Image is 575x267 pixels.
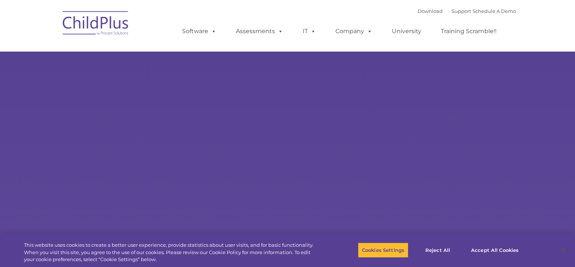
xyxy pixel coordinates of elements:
a: Company [328,24,380,39]
font: | [418,8,516,14]
div: This website uses cookies to create a better user experience, provide statistics about user visit... [24,242,316,263]
a: University [384,24,429,39]
button: Cookies Settings [358,242,408,258]
button: Accept All Cookies [467,242,523,258]
button: Close [555,242,571,258]
a: Training Scramble!! [433,24,504,39]
a: Support [452,8,471,14]
a: Schedule A Demo [473,8,516,14]
a: Assessments [229,24,290,39]
button: Reject All [415,242,461,258]
a: Download [418,8,443,14]
a: IT [295,24,323,39]
a: Software [175,24,224,39]
img: ChildPlus by Procare Solutions [59,6,133,43]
